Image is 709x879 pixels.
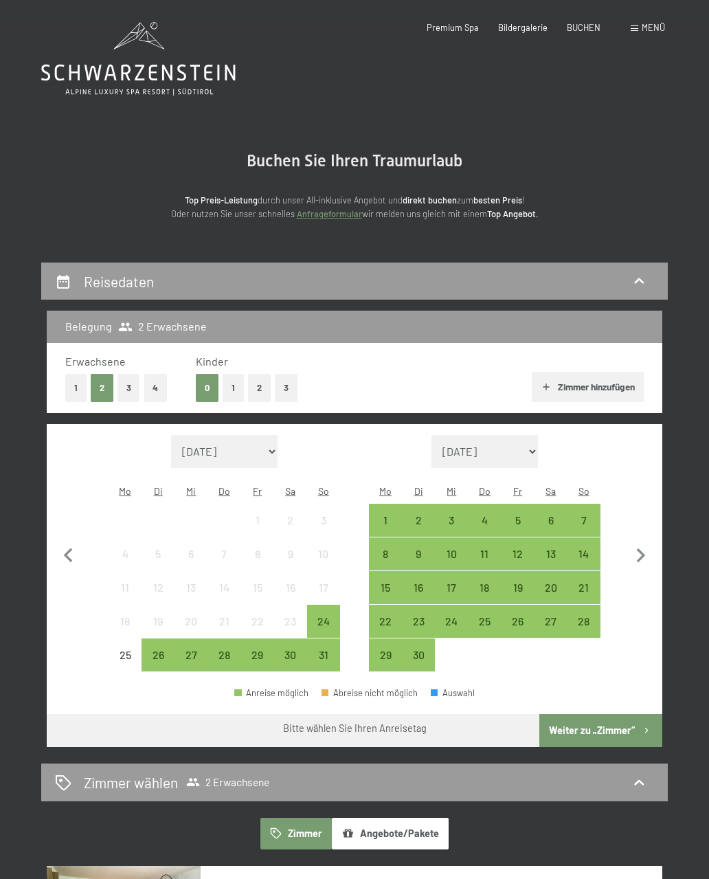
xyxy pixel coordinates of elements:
div: Wed Sep 10 2025 [435,537,468,570]
div: Anreise möglich [241,638,274,671]
div: Mon Aug 18 2025 [109,605,142,638]
span: 2 Erwachsene [118,319,207,334]
div: Anreise möglich [435,537,468,570]
div: 30 [275,649,306,680]
div: Fri Aug 01 2025 [241,504,274,537]
div: 25 [110,649,140,680]
h2: Zimmer wählen [84,772,178,792]
div: 1 [243,515,273,545]
div: Anreise möglich [369,537,402,570]
div: Thu Aug 07 2025 [207,537,240,570]
div: 18 [469,582,499,612]
div: 2 [275,515,306,545]
div: Anreise nicht möglich [307,537,340,570]
div: Tue Sep 30 2025 [402,638,435,671]
div: 8 [243,548,273,579]
abbr: Freitag [253,485,262,497]
abbr: Samstag [545,485,556,497]
div: 19 [503,582,533,612]
div: Tue Aug 05 2025 [142,537,175,570]
div: 6 [536,515,566,545]
button: Zimmer [260,818,332,849]
div: Sat Sep 20 2025 [534,571,567,604]
div: Anreise nicht möglich [109,537,142,570]
div: 5 [503,515,533,545]
div: Tue Aug 26 2025 [142,638,175,671]
div: Anreise nicht möglich [241,504,274,537]
div: Sun Sep 07 2025 [567,504,600,537]
div: Sun Sep 21 2025 [567,571,600,604]
button: Angebote/Pakete [332,818,449,849]
div: Anreise möglich [534,571,567,604]
div: Fri Sep 26 2025 [502,605,534,638]
div: Tue Sep 02 2025 [402,504,435,537]
div: Anreise möglich [567,571,600,604]
div: 21 [209,616,239,646]
button: Weiter zu „Zimmer“ [539,714,662,747]
abbr: Sonntag [578,485,589,497]
div: 24 [436,616,466,646]
a: Premium Spa [427,22,479,33]
div: Tue Aug 12 2025 [142,571,175,604]
div: 13 [536,548,566,579]
a: BUCHEN [567,22,600,33]
span: Erwachsene [65,355,126,368]
div: 23 [275,616,306,646]
button: 3 [117,374,140,402]
div: 17 [436,582,466,612]
div: Anreise möglich [534,605,567,638]
div: Mon Sep 22 2025 [369,605,402,638]
button: 1 [223,374,244,402]
div: Tue Sep 09 2025 [402,537,435,570]
div: 8 [370,548,401,579]
h2: Reisedaten [84,273,154,290]
abbr: Samstag [285,485,295,497]
div: Sun Aug 24 2025 [307,605,340,638]
div: Wed Sep 24 2025 [435,605,468,638]
div: Anreise möglich [468,504,501,537]
div: Thu Sep 18 2025 [468,571,501,604]
div: Anreise möglich [534,504,567,537]
h3: Belegung [65,319,112,334]
div: 16 [275,582,306,612]
strong: direkt buchen [403,194,457,205]
div: Anreise möglich [468,571,501,604]
div: Anreise möglich [567,537,600,570]
div: 17 [308,582,339,612]
div: Wed Aug 13 2025 [175,571,207,604]
div: Sun Sep 14 2025 [567,537,600,570]
div: Mon Aug 11 2025 [109,571,142,604]
div: 4 [110,548,140,579]
div: Anreise möglich [142,638,175,671]
div: Fri Aug 22 2025 [241,605,274,638]
div: 10 [436,548,466,579]
div: Tue Aug 19 2025 [142,605,175,638]
div: Sat Aug 02 2025 [274,504,307,537]
div: Anreise nicht möglich [109,571,142,604]
div: Anreise nicht möglich [274,504,307,537]
div: Thu Sep 11 2025 [468,537,501,570]
div: Anreise möglich [502,504,534,537]
div: 12 [143,582,173,612]
p: durch unser All-inklusive Angebot und zum ! Oder nutzen Sie unser schnelles wir melden uns gleich... [80,193,629,221]
div: Anreise möglich [369,504,402,537]
div: Anreise möglich [402,605,435,638]
div: 11 [469,548,499,579]
abbr: Donnerstag [479,485,491,497]
div: 19 [143,616,173,646]
div: 22 [370,616,401,646]
div: Anreise möglich [534,537,567,570]
div: Anreise nicht möglich [175,605,207,638]
div: Fri Sep 19 2025 [502,571,534,604]
div: Sat Aug 23 2025 [274,605,307,638]
div: Anreise möglich [274,638,307,671]
div: Anreise möglich [307,605,340,638]
div: Anreise nicht möglich [142,537,175,570]
div: 9 [275,548,306,579]
div: 20 [536,582,566,612]
div: 18 [110,616,140,646]
div: Anreise möglich [369,605,402,638]
button: 0 [196,374,218,402]
div: 30 [403,649,434,680]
